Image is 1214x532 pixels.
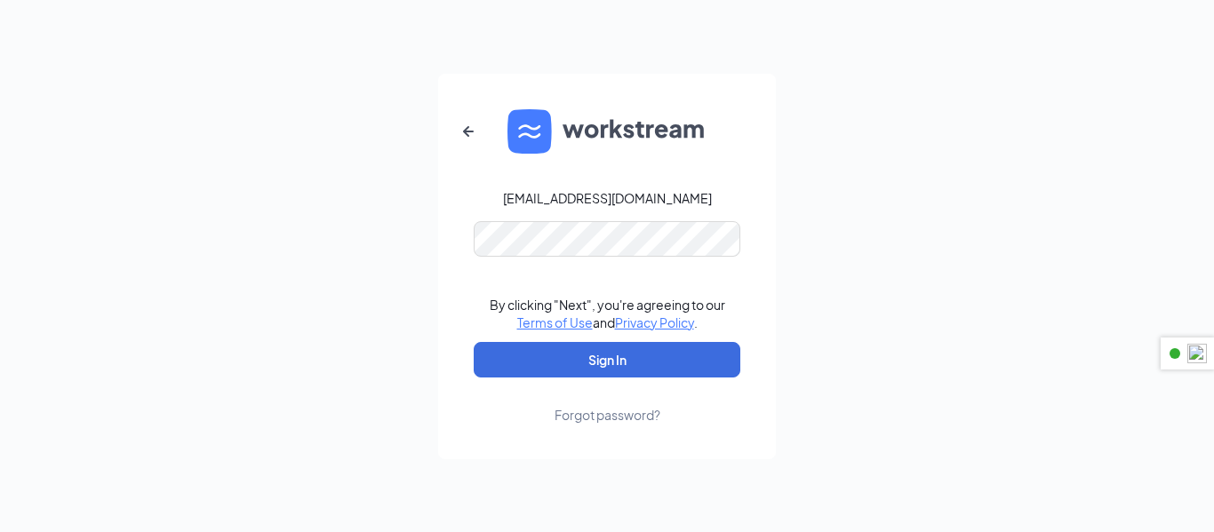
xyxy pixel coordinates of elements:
[507,109,707,154] img: WS logo and Workstream text
[615,314,694,330] a: Privacy Policy
[447,110,490,153] button: ArrowLeftNew
[474,342,740,377] button: Sign In
[517,314,593,330] a: Terms of Use
[503,189,712,207] div: [EMAIL_ADDRESS][DOMAIN_NAME]
[555,406,660,424] div: Forgot password?
[490,296,725,331] div: By clicking "Next", you're agreeing to our and .
[555,377,660,424] a: Forgot password?
[458,121,479,142] svg: ArrowLeftNew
